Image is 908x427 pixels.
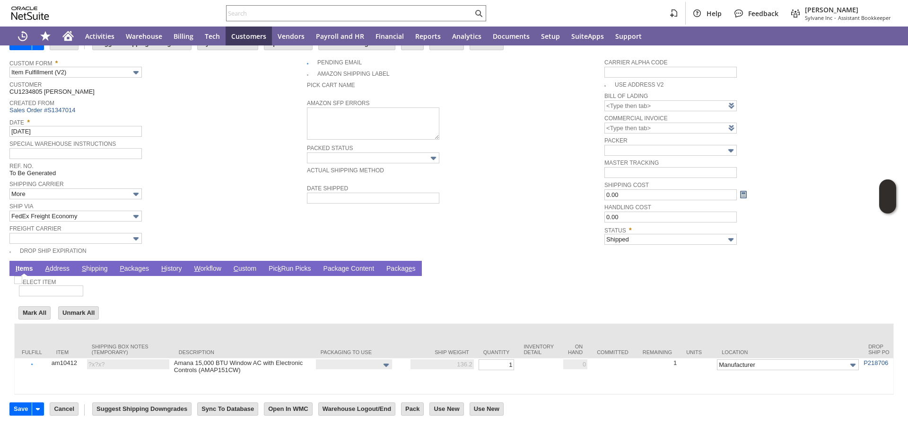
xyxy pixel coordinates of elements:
[864,359,888,366] a: P218706
[838,14,891,21] span: Assistant Bookkeeper
[117,265,151,274] a: Packages
[446,27,487,45] a: Analytics
[604,100,737,111] input: <Type then tab>
[452,32,481,41] span: Analytics
[717,359,859,370] input: Manufacturer
[9,181,64,187] a: Shipping Carrier
[571,32,604,41] span: SuiteApps
[882,263,893,274] a: Unrolled view on
[62,30,74,42] svg: Home
[159,265,184,274] a: History
[402,403,423,415] input: Pack
[604,59,667,66] a: Carrier Alpha Code
[384,265,418,274] a: Packages
[17,30,28,42] svg: Recent Records
[92,344,165,355] div: Shipping Box Notes (Temporary)
[738,189,749,200] a: Calculate
[805,5,891,14] span: [PERSON_NAME]
[9,67,142,78] input: Item Fulfillment (V2)
[604,227,626,234] a: Status
[17,364,47,365] input: Fulfill
[493,32,530,41] span: Documents
[34,27,57,45] div: Shortcuts
[317,59,362,66] a: Pending Email
[568,344,583,355] div: On Hand
[9,60,52,67] a: Custom Form
[319,403,395,415] input: Warehouse Logout/End
[85,32,114,41] span: Activities
[234,265,238,272] span: C
[748,9,778,18] span: Feedback
[310,27,370,45] a: Payroll and HR
[342,265,346,272] span: g
[19,307,50,319] input: Mark All
[172,358,314,394] td: Amana 15,000 BTU Window AC with Electronic Controls (AMAP151CW)
[541,32,560,41] span: Setup
[79,265,110,274] a: Shipping
[604,123,737,133] input: <Type then tab>
[604,204,651,211] a: Handling Cost
[473,8,484,19] svg: Search
[272,27,310,45] a: Vendors
[428,153,439,164] img: More Options
[879,197,896,214] span: Oracle Guided Learning Widget. To move around, please hold and drag
[307,100,369,107] a: Amazon SFP Errors
[321,265,376,274] a: Package Content
[226,27,272,45] a: Customers
[879,179,896,213] iframe: Click here to launch Oracle Guided Learning Help Panel
[535,27,566,45] a: Setup
[126,32,162,41] span: Warehouse
[316,32,364,41] span: Payroll and HR
[524,344,554,355] div: Inventory Detail
[231,32,266,41] span: Customers
[566,27,610,45] a: SuiteApps
[10,403,32,415] input: Save
[20,248,87,254] a: Drop Ship Expiration
[604,234,737,245] input: Shipped
[409,265,412,272] span: e
[415,349,469,355] div: Ship Weight
[868,344,890,355] div: Drop Ship PO
[307,185,348,192] a: Date Shipped
[834,14,836,21] span: -
[131,189,141,200] img: More Options
[264,403,312,415] input: Open In WMC
[179,349,306,355] div: Description
[19,279,56,285] a: Select Item
[40,30,51,42] svg: Shortcuts
[16,265,17,272] span: I
[615,32,642,41] span: Support
[470,403,503,415] input: Use New
[192,265,224,274] a: Workflow
[604,182,649,188] a: Shipping Cost
[597,349,629,355] div: Committed
[307,82,355,89] a: Pick Cart Name
[307,145,353,151] a: Packed Status
[9,225,61,232] a: Freight Carrier
[11,27,34,45] a: Recent Records
[131,211,141,222] img: More Options
[131,233,141,244] img: More Options
[722,349,854,355] div: Location
[9,188,142,199] input: More
[198,403,258,415] input: Sync To Database
[161,265,166,272] span: H
[11,7,49,20] svg: logo
[168,27,199,45] a: Billing
[9,169,56,177] span: To Be Generated
[59,307,98,319] input: Unmark All
[278,32,305,41] span: Vendors
[9,88,95,96] span: CU1234805 [PERSON_NAME]
[79,27,120,45] a: Activities
[847,360,858,371] img: More Options
[13,265,35,274] a: Items
[205,32,220,41] span: Tech
[370,27,410,45] a: Financial
[120,27,168,45] a: Warehouse
[615,81,664,88] a: Use Address V2
[410,27,446,45] a: Reports
[321,349,401,355] div: Packaging to Use
[56,349,78,355] div: Item
[52,359,77,366] a: am10412
[120,265,124,272] span: P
